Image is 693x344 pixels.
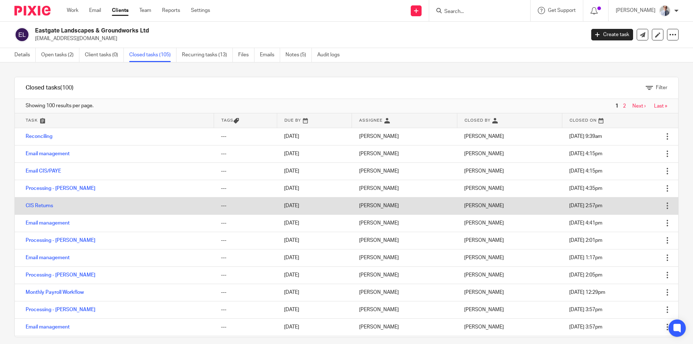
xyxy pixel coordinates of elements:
[182,48,233,62] a: Recurring tasks (13)
[569,255,602,260] span: [DATE] 1:17pm
[569,151,602,156] span: [DATE] 4:15pm
[14,48,36,62] a: Details
[352,162,457,180] td: [PERSON_NAME]
[444,9,509,15] input: Search
[569,203,602,208] span: [DATE] 2:57pm
[464,290,504,295] span: [PERSON_NAME]
[569,238,602,243] span: [DATE] 2:01pm
[616,7,655,14] p: [PERSON_NAME]
[26,102,93,109] span: Showing 100 results per page.
[277,145,352,162] td: [DATE]
[277,162,352,180] td: [DATE]
[569,290,605,295] span: [DATE] 12:29pm
[464,325,504,330] span: [PERSON_NAME]
[623,104,626,109] a: 2
[569,169,602,174] span: [DATE] 4:15pm
[26,169,61,174] a: Email CIS/PAYE
[464,221,504,226] span: [PERSON_NAME]
[569,325,602,330] span: [DATE] 3:57pm
[352,128,457,145] td: [PERSON_NAME]
[352,284,457,301] td: [PERSON_NAME]
[464,186,504,191] span: [PERSON_NAME]
[317,48,345,62] a: Audit logs
[464,134,504,139] span: [PERSON_NAME]
[352,232,457,249] td: [PERSON_NAME]
[277,232,352,249] td: [DATE]
[632,104,646,109] a: Next ›
[221,237,270,244] div: ---
[614,102,620,110] span: 1
[352,301,457,318] td: [PERSON_NAME]
[277,197,352,214] td: [DATE]
[464,273,504,278] span: [PERSON_NAME]
[26,325,70,330] a: Email management
[286,48,312,62] a: Notes (5)
[221,219,270,227] div: ---
[139,7,151,14] a: Team
[129,48,176,62] a: Closed tasks (105)
[277,180,352,197] td: [DATE]
[277,214,352,232] td: [DATE]
[221,150,270,157] div: ---
[26,134,52,139] a: Reconciling
[26,84,74,92] h1: Closed tasks
[26,186,95,191] a: Processing - [PERSON_NAME]
[569,273,602,278] span: [DATE] 2:05pm
[569,134,602,139] span: [DATE] 9:39am
[352,145,457,162] td: [PERSON_NAME]
[352,180,457,197] td: [PERSON_NAME]
[654,104,667,109] a: Last »
[221,167,270,175] div: ---
[548,8,576,13] span: Get Support
[214,113,277,128] th: Tags
[464,169,504,174] span: [PERSON_NAME]
[464,238,504,243] span: [PERSON_NAME]
[191,7,210,14] a: Settings
[221,185,270,192] div: ---
[221,133,270,140] div: ---
[591,29,633,40] a: Create task
[464,255,504,260] span: [PERSON_NAME]
[26,255,70,260] a: Email management
[277,301,352,318] td: [DATE]
[26,307,95,312] a: Processing - [PERSON_NAME]
[67,7,78,14] a: Work
[464,151,504,156] span: [PERSON_NAME]
[277,284,352,301] td: [DATE]
[26,290,84,295] a: Monthly Payroll Workflow
[464,307,504,312] span: [PERSON_NAME]
[569,221,602,226] span: [DATE] 4:41pm
[14,27,30,42] img: svg%3E
[26,151,70,156] a: Email management
[260,48,280,62] a: Emails
[238,48,254,62] a: Files
[26,273,95,278] a: Processing - [PERSON_NAME]
[26,203,53,208] a: CIS Returns
[277,128,352,145] td: [DATE]
[569,186,602,191] span: [DATE] 4:35pm
[352,214,457,232] td: [PERSON_NAME]
[112,7,128,14] a: Clients
[352,249,457,266] td: [PERSON_NAME]
[162,7,180,14] a: Reports
[659,5,671,17] img: IMG_9924.jpg
[277,266,352,284] td: [DATE]
[26,221,70,226] a: Email management
[656,85,667,90] span: Filter
[26,238,95,243] a: Processing - [PERSON_NAME]
[352,197,457,214] td: [PERSON_NAME]
[352,266,457,284] td: [PERSON_NAME]
[89,7,101,14] a: Email
[352,318,457,336] td: [PERSON_NAME]
[60,85,74,91] span: (100)
[221,289,270,296] div: ---
[221,202,270,209] div: ---
[614,103,667,109] nav: pager
[221,254,270,261] div: ---
[464,203,504,208] span: [PERSON_NAME]
[35,27,471,35] h2: Eastgate Landscapes & Groundworks Ltd
[221,323,270,331] div: ---
[85,48,124,62] a: Client tasks (0)
[35,35,580,42] p: [EMAIL_ADDRESS][DOMAIN_NAME]
[41,48,79,62] a: Open tasks (2)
